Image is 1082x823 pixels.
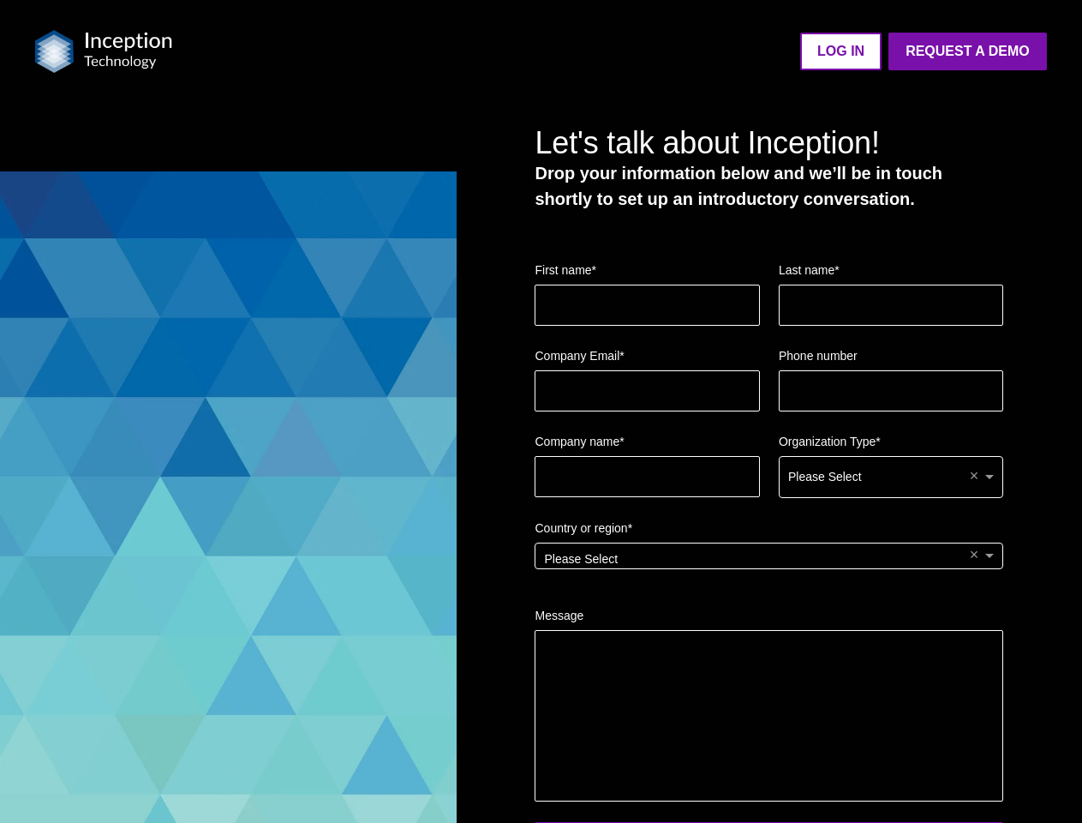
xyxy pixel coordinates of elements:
[788,470,862,484] span: Please Select
[800,33,882,70] a: LOG IN
[544,552,618,566] span: Please Select
[970,547,979,562] span: ×
[779,263,834,277] span: Last name
[779,435,876,448] span: Organization Type
[906,44,1030,58] strong: Request a Demo
[966,544,981,568] span: Clear value
[535,609,583,622] span: Message
[535,263,591,277] span: First name
[535,160,1003,212] p: Drop your information below and we’ll be in touch shortly to set up an introductory conversation.
[888,33,1047,70] a: Request a Demo
[535,435,619,448] span: Company name
[779,349,858,363] span: Phone number
[966,457,981,497] span: Clear value
[535,125,1003,160] h3: Let's talk about Inception!
[817,44,864,58] strong: LOG IN
[535,349,619,363] span: Company Email
[970,468,979,484] span: ×
[535,521,627,535] span: Country or region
